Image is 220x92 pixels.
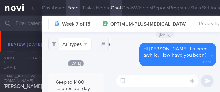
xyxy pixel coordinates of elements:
[4,84,42,89] span: [PERSON_NAME]
[110,21,186,27] span: OPTIMUM-PLUS-[MEDICAL_DATA]
[20,52,45,64] div: Chats
[199,21,220,27] span: Review By
[6,40,55,49] div: Review [DATE]
[4,74,38,83] div: [EMAIL_ADDRESS][DOMAIN_NAME]
[144,46,208,58] span: Hi [PERSON_NAME], its been awhile. How have you been?
[156,31,174,38] span: [DATE]
[48,38,92,50] button: All types
[4,27,45,37] div: [EMAIL_ADDRESS][DOMAIN_NAME]
[68,60,84,66] span: [DATE]
[202,58,212,64] span: 9:34am
[55,80,90,91] span: Keep to 1400 calories per day
[62,21,90,27] strong: Week 7 of 13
